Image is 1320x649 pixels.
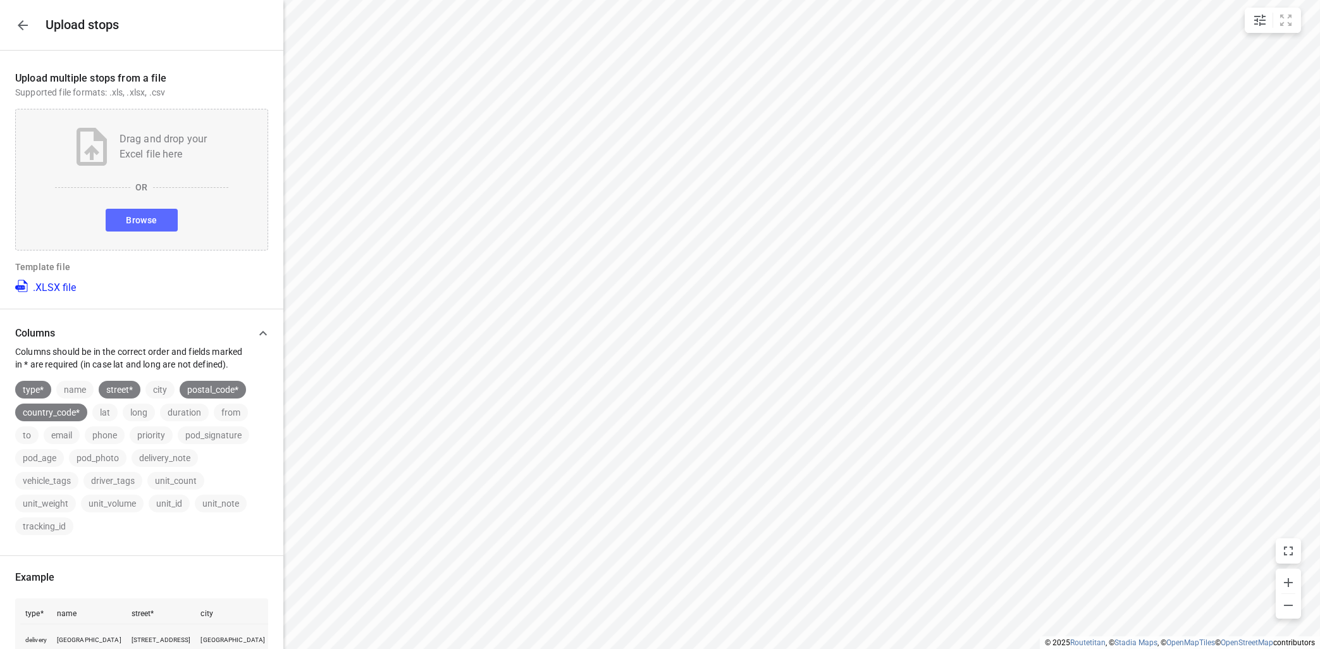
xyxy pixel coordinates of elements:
span: long [123,407,155,417]
span: unit_volume [81,498,144,509]
span: pod_signature [178,430,249,440]
li: © 2025 , © , © © contributors [1045,638,1315,647]
a: Routetitan [1070,638,1106,647]
span: to [15,430,39,440]
span: pod_age [15,453,64,463]
span: unit_id [149,498,190,509]
span: duration [160,407,209,417]
th: type* [20,603,52,624]
span: priority [130,430,173,440]
p: Template file [15,261,268,273]
span: email [44,430,80,440]
th: street* [126,603,196,624]
th: name [52,603,126,624]
span: vehicle_tags [15,476,78,486]
span: pod_photo [69,453,126,463]
a: Stadia Maps [1114,638,1157,647]
p: Columns [15,327,250,339]
span: city [145,385,175,395]
span: name [56,385,94,395]
button: Browse [106,209,177,232]
p: Supported file formats: .xls, .xlsx, .csv [15,86,268,99]
a: .XLSX file [15,278,76,294]
span: tracking_id [15,521,73,531]
span: street* [99,385,140,395]
p: Columns should be in the correct order and fields marked in * are required (in case lat and long ... [15,345,250,371]
span: delivery_note [132,453,198,463]
span: unit_count [147,476,204,486]
span: postal_code* [180,385,246,395]
div: small contained button group [1245,8,1301,33]
span: type* [15,385,51,395]
span: unit_note [195,498,247,509]
img: XLSX [15,278,30,294]
span: driver_tags [83,476,142,486]
div: ColumnsColumns should be in the correct order and fields marked in * are required (in case lat an... [15,321,268,371]
span: unit_weight [15,498,76,509]
img: Upload file [77,128,107,166]
p: Example [15,571,268,583]
div: ColumnsColumns should be in the correct order and fields marked in * are required (in case lat an... [15,371,268,535]
span: country_code* [15,407,87,417]
button: Map settings [1247,8,1273,33]
span: phone [85,430,125,440]
a: OpenMapTiles [1166,638,1215,647]
p: Upload multiple stops from a file [15,71,268,86]
h5: Upload stops [46,18,119,32]
span: Browse [126,213,157,228]
a: OpenStreetMap [1221,638,1273,647]
p: Drag and drop your Excel file here [120,132,207,162]
span: from [214,407,248,417]
th: city [195,603,270,624]
span: lat [92,407,118,417]
p: OR [135,181,147,194]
